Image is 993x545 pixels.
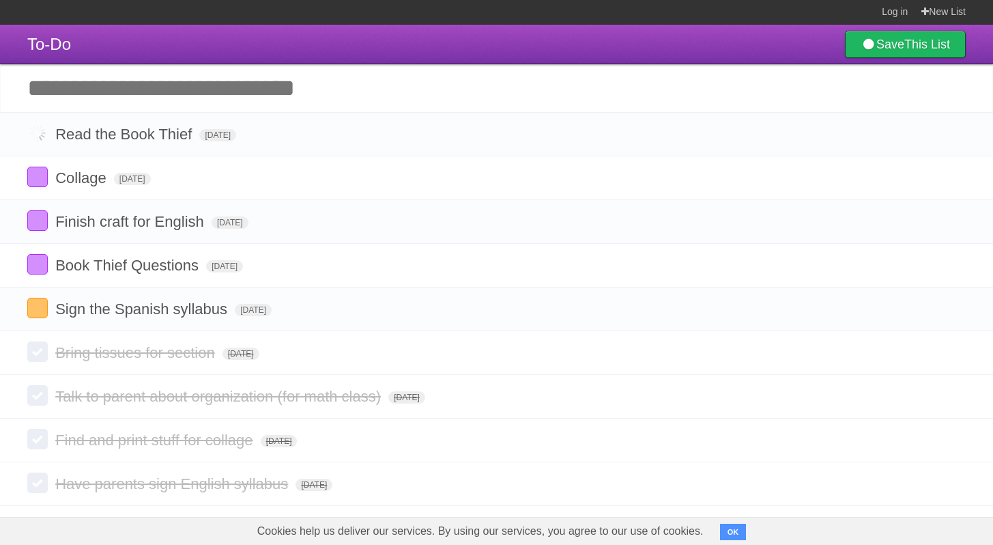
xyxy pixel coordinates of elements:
[845,31,966,58] a: SaveThis List
[27,429,48,449] label: Done
[27,167,48,187] label: Done
[388,391,425,404] span: [DATE]
[55,432,256,449] span: Find and print stuff for collage
[55,169,110,186] span: Collage
[55,301,231,318] span: Sign the Spanish syllabus
[904,38,950,51] b: This List
[261,435,298,447] span: [DATE]
[114,173,151,185] span: [DATE]
[55,257,202,274] span: Book Thief Questions
[720,524,747,540] button: OK
[235,304,272,316] span: [DATE]
[55,213,207,230] span: Finish craft for English
[212,216,248,229] span: [DATE]
[27,35,71,53] span: To-Do
[199,129,236,141] span: [DATE]
[244,518,717,545] span: Cookies help us deliver our services. By using our services, you agree to our use of cookies.
[55,126,195,143] span: Read the Book Thief
[222,348,259,360] span: [DATE]
[27,473,48,493] label: Done
[55,388,384,405] span: Talk to parent about organization (for math class)
[55,344,218,361] span: Bring tissues for section
[55,475,291,492] span: Have parents sign English syllabus
[27,385,48,406] label: Done
[27,341,48,362] label: Done
[206,260,243,272] span: [DATE]
[27,254,48,275] label: Done
[27,210,48,231] label: Done
[27,123,48,143] label: Done
[27,298,48,318] label: Done
[296,479,332,491] span: [DATE]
